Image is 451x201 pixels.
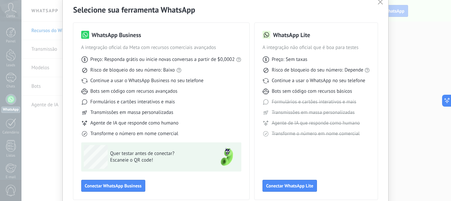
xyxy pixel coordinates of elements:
[110,150,207,157] span: Quer testar antes de conectar?
[90,77,204,84] span: Continue a usar o WhatsApp Business no seu telefone
[90,109,173,116] span: Transmissões em massa personalizadas
[81,44,241,51] span: A integração oficial da Meta com recursos comerciais avançados
[272,130,360,137] span: Transforme o número em nome comercial
[90,67,175,74] span: Risco de bloqueio do seu número: Baixo
[266,183,313,188] span: Conectar WhatsApp Lite
[272,99,356,105] span: Formulários e cartões interativos e mais
[262,180,317,192] button: Conectar WhatsApp Lite
[73,5,378,15] h2: Selecione sua ferramenta WhatsApp
[110,157,207,164] span: Escaneie o QR code!
[262,44,370,51] span: A integração não oficial que é boa para testes
[273,31,310,39] h3: WhatsApp Lite
[90,56,235,63] span: Preço: Responda grátis ou inicie novas conversas a partir de $0,0002
[272,109,355,116] span: Transmissões em massa personalizadas
[90,99,175,105] span: Formulários e cartões interativos e mais
[92,31,141,39] h3: WhatsApp Business
[272,88,352,95] span: Bots sem código com recursos básicos
[215,145,239,169] img: green-phone.png
[272,120,360,126] span: Agente de IA que responde como humano
[272,77,365,84] span: Continue a usar o WhatsApp no seu telefone
[272,67,364,74] span: Risco de bloqueio do seu número: Depende
[272,56,307,63] span: Preço: Sem taxas
[90,88,178,95] span: Bots sem código com recursos avançados
[90,120,179,126] span: Agente de IA que responde como humano
[85,183,142,188] span: Conectar WhatsApp Business
[90,130,178,137] span: Transforme o número em nome comercial
[81,180,145,192] button: Conectar WhatsApp Business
